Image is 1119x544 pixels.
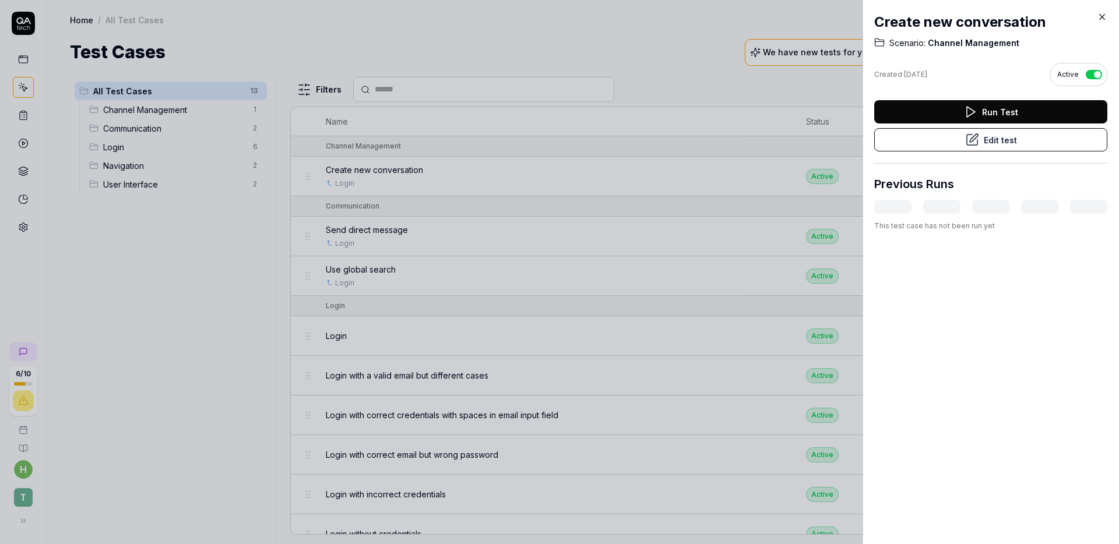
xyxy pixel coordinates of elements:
[904,70,927,79] time: [DATE]
[874,175,954,193] h3: Previous Runs
[926,37,1019,49] span: Channel Management
[874,221,1107,231] div: This test case has not been run yet
[874,69,927,80] div: Created
[1057,69,1079,80] span: Active
[874,100,1107,123] button: Run Test
[874,12,1107,33] h2: Create new conversation
[874,128,1107,151] button: Edit test
[889,37,926,49] span: Scenario:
